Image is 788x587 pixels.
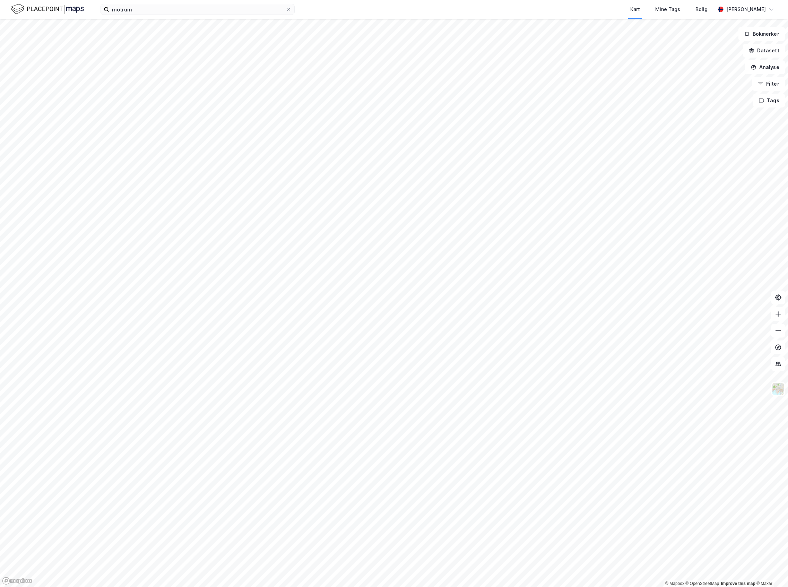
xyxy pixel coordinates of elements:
[743,44,785,58] button: Datasett
[752,77,785,91] button: Filter
[11,3,84,15] img: logo.f888ab2527a4732fd821a326f86c7f29.svg
[109,4,286,15] input: Søk på adresse, matrikkel, gårdeiere, leietakere eller personer
[630,5,640,14] div: Kart
[753,94,785,107] button: Tags
[695,5,708,14] div: Bolig
[753,554,788,587] div: Kontrollprogram for chat
[686,581,719,586] a: OpenStreetMap
[2,577,33,585] a: Mapbox homepage
[772,382,785,396] img: Z
[753,554,788,587] iframe: Chat Widget
[726,5,766,14] div: [PERSON_NAME]
[721,581,755,586] a: Improve this map
[745,60,785,74] button: Analyse
[665,581,684,586] a: Mapbox
[738,27,785,41] button: Bokmerker
[655,5,680,14] div: Mine Tags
